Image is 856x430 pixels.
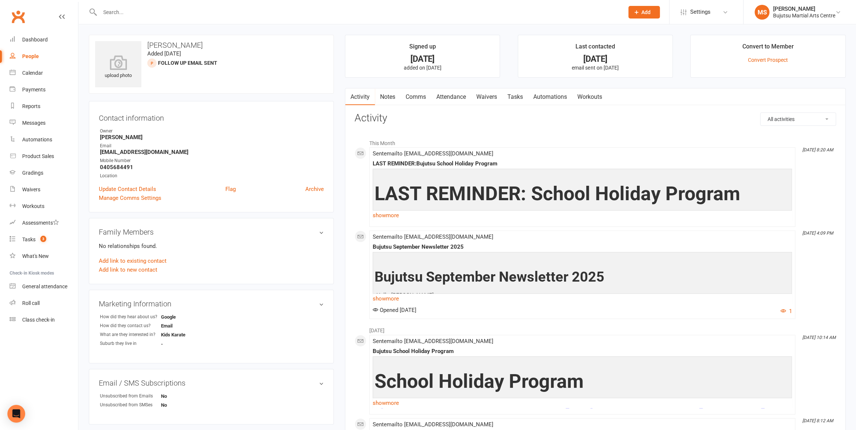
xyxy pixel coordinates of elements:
[373,338,493,345] span: Sent email to [EMAIL_ADDRESS][DOMAIN_NAME]
[748,57,788,63] a: Convert Prospect
[400,88,431,105] a: Comms
[373,307,416,313] span: Opened [DATE]
[99,194,161,202] a: Manage Comms Settings
[7,405,25,423] div: Open Intercom Messenger
[22,300,40,306] div: Roll call
[99,379,324,387] h3: Email / SMS Subscriptions
[22,153,54,159] div: Product Sales
[373,421,493,428] span: Sent email to [EMAIL_ADDRESS][DOMAIN_NAME]
[773,6,835,12] div: [PERSON_NAME]
[10,248,78,265] a: What's New
[22,70,43,76] div: Calendar
[99,256,167,265] a: Add link to existing contact
[10,295,78,312] a: Roll call
[755,5,769,20] div: MS
[355,112,836,124] h3: Activity
[690,4,711,20] span: Settings
[100,142,324,150] div: Email
[409,42,436,55] div: Signed up
[373,150,493,157] span: Sent email to [EMAIL_ADDRESS][DOMAIN_NAME]
[22,203,44,209] div: Workouts
[742,42,794,55] div: Convert to Member
[355,323,836,335] li: [DATE]
[781,307,792,316] button: 1
[22,37,48,43] div: Dashboard
[802,231,833,236] i: [DATE] 4:09 PM
[161,323,204,329] strong: Email
[375,182,740,205] span: LAST REMINDER: School Holiday Program
[352,65,493,71] p: added on [DATE]
[345,88,375,105] a: Activity
[802,335,836,340] i: [DATE] 10:14 AM
[10,165,78,181] a: Gradings
[10,312,78,328] a: Class kiosk mode
[375,210,783,234] span: Special Guests: The NSW Police Force Highway Patrol will be attending and showing the kids their ...
[22,120,46,126] div: Messages
[10,148,78,165] a: Product Sales
[373,210,792,221] a: show more
[147,50,181,57] time: Added [DATE]
[99,242,324,251] p: No relationships found.
[373,161,792,167] div: LAST REMINDER:Bujutsu School Holiday Program
[99,300,324,308] h3: Marketing Information
[10,131,78,148] a: Automations
[22,283,67,289] div: General attendance
[375,370,584,393] span: School Holiday Program
[22,170,43,176] div: Gradings
[525,55,666,63] div: [DATE]
[100,340,161,347] div: Suburb they live in
[161,393,204,399] strong: No
[641,9,651,15] span: Add
[100,172,324,179] div: Location
[10,181,78,198] a: Waivers
[100,164,324,171] strong: 0405684491
[225,185,236,194] a: Flag
[373,398,792,408] a: show more
[375,269,604,285] span: Bujutsu September Newsletter 2025
[100,402,161,409] div: Unsubscribed from SMSes
[355,135,836,147] li: This Month
[305,185,324,194] a: Archive
[22,103,40,109] div: Reports
[10,65,78,81] a: Calendar
[40,236,46,242] span: 3
[10,31,78,48] a: Dashboard
[373,234,493,240] span: Sent email to [EMAIL_ADDRESS][DOMAIN_NAME]
[22,253,49,259] div: What's New
[22,137,52,142] div: Automations
[628,6,660,19] button: Add
[773,12,835,19] div: Bujutsu Martial Arts Centre
[22,53,39,59] div: People
[528,88,572,105] a: Automations
[100,149,324,155] strong: [EMAIL_ADDRESS][DOMAIN_NAME]
[95,41,328,49] h3: [PERSON_NAME]
[161,402,204,408] strong: No
[802,418,833,423] i: [DATE] 8:12 AM
[10,48,78,65] a: People
[100,157,324,164] div: Mobile Number
[575,42,615,55] div: Last contacted
[10,98,78,115] a: Reports
[10,81,78,98] a: Payments
[158,60,217,66] span: Follow Up Email Sent
[22,236,36,242] div: Tasks
[98,7,619,17] input: Search...
[99,185,156,194] a: Update Contact Details
[373,348,792,355] div: Bujutsu School Holiday Program
[502,88,528,105] a: Tasks
[9,7,27,26] a: Clubworx
[10,278,78,295] a: General attendance kiosk mode
[572,88,607,105] a: Workouts
[100,128,324,135] div: Owner
[100,331,161,338] div: What are they interested in?
[431,88,471,105] a: Attendance
[10,198,78,215] a: Workouts
[375,397,783,421] span: Special Guests: The NSW Police Force Highway Patrol will be attending and showing the kids their ...
[471,88,502,105] a: Waivers
[161,314,204,320] strong: Google
[10,231,78,248] a: Tasks 3
[10,215,78,231] a: Assessments
[100,313,161,320] div: How did they hear about us?
[375,88,400,105] a: Notes
[802,147,833,152] i: [DATE] 8:20 AM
